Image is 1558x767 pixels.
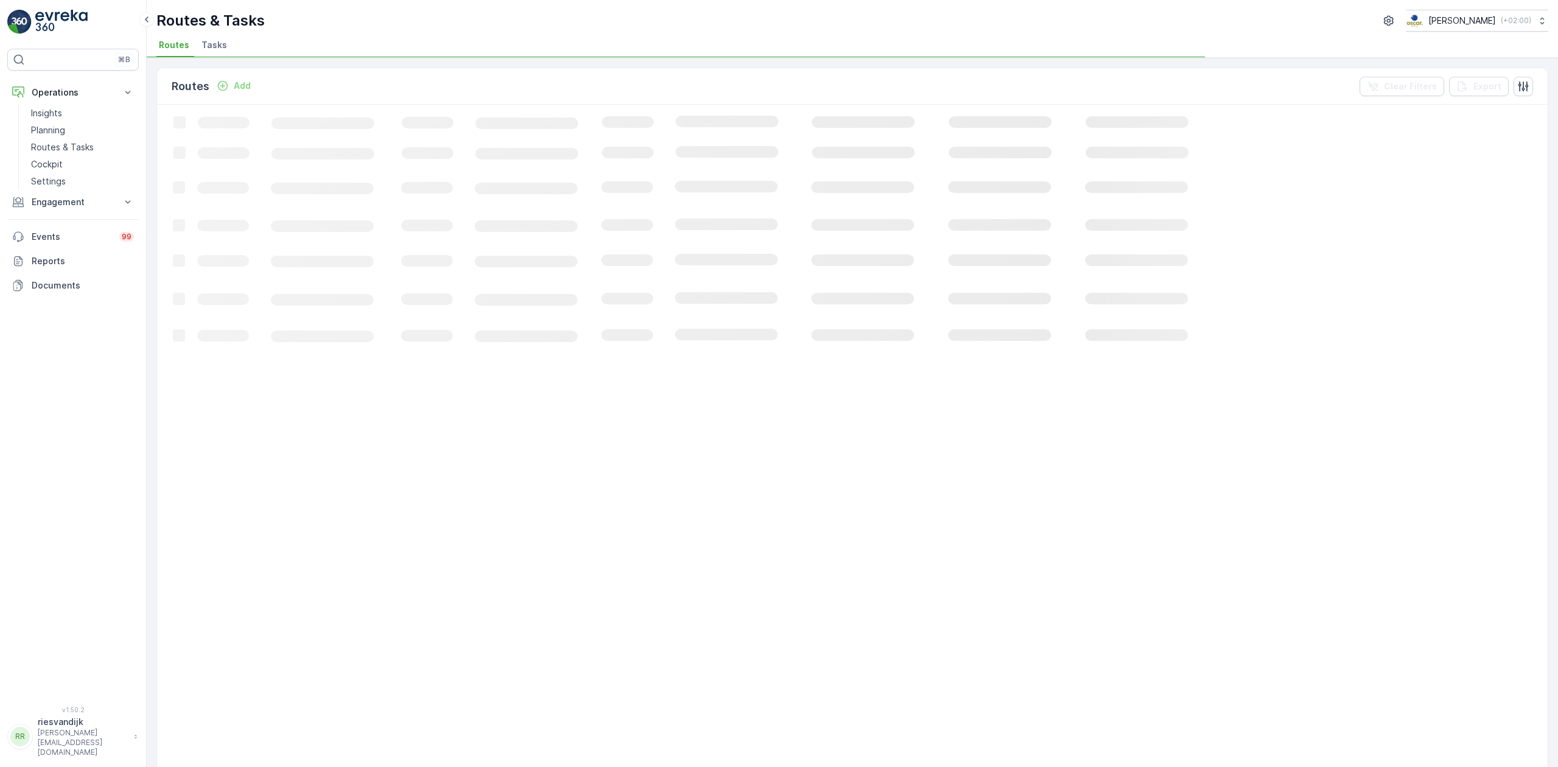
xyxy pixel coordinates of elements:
button: Clear Filters [1360,77,1444,96]
p: [PERSON_NAME][EMAIL_ADDRESS][DOMAIN_NAME] [38,728,128,757]
p: ( +02:00 ) [1501,16,1531,26]
a: Events99 [7,225,139,249]
p: riesvandijk [38,716,128,728]
p: Reports [32,255,134,267]
p: Operations [32,86,114,99]
div: RR [10,727,30,746]
p: Planning [31,124,65,136]
a: Planning [26,122,139,139]
img: logo_light-DOdMpM7g.png [35,10,88,34]
button: Engagement [7,190,139,214]
a: Routes & Tasks [26,139,139,156]
p: Documents [32,279,134,292]
button: Export [1449,77,1509,96]
a: Reports [7,249,139,273]
a: Documents [7,273,139,298]
p: [PERSON_NAME] [1428,15,1496,27]
a: Insights [26,105,139,122]
button: Add [212,79,256,93]
p: Routes & Tasks [31,141,94,153]
button: [PERSON_NAME](+02:00) [1406,10,1548,32]
p: Settings [31,175,66,187]
a: Cockpit [26,156,139,173]
p: ⌘B [118,55,130,65]
p: Insights [31,107,62,119]
img: basis-logo_rgb2x.png [1406,14,1424,27]
p: Add [234,80,251,92]
p: Export [1473,80,1501,93]
img: logo [7,10,32,34]
p: Cockpit [31,158,63,170]
span: Tasks [201,39,227,51]
a: Settings [26,173,139,190]
span: v 1.50.2 [7,706,139,713]
p: Events [32,231,112,243]
p: Clear Filters [1384,80,1437,93]
p: Routes & Tasks [156,11,265,30]
p: Engagement [32,196,114,208]
button: RRriesvandijk[PERSON_NAME][EMAIL_ADDRESS][DOMAIN_NAME] [7,716,139,757]
p: 99 [122,232,131,242]
span: Routes [159,39,189,51]
p: Routes [172,78,209,95]
button: Operations [7,80,139,105]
